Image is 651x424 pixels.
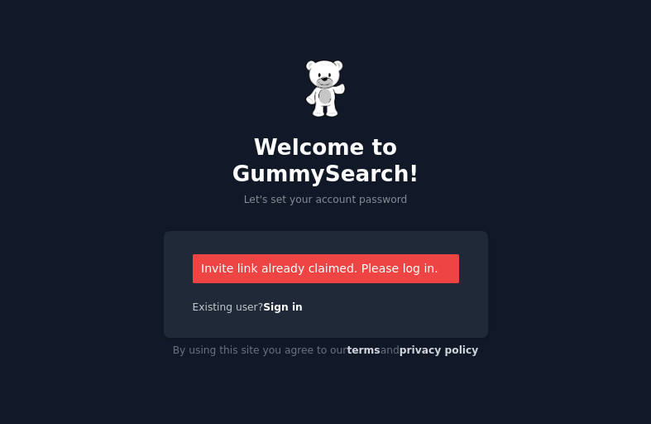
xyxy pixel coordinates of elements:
a: terms [347,344,380,356]
p: Let's set your account password [164,193,488,208]
div: Invite link already claimed. Please log in. [193,254,459,283]
h2: Welcome to GummySearch! [164,135,488,187]
div: By using this site you agree to our and [164,338,488,364]
span: Existing user? [193,301,264,313]
img: Gummy Bear [305,60,347,118]
a: Sign in [263,301,303,313]
a: privacy policy [400,344,479,356]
